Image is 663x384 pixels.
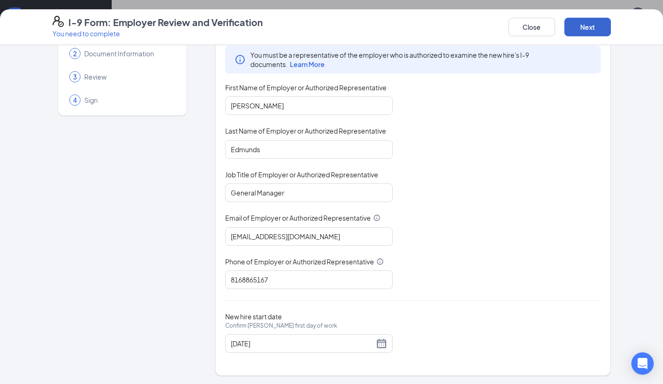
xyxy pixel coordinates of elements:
[225,213,371,222] span: Email of Employer or Authorized Representative
[73,72,77,81] span: 3
[373,214,381,222] svg: Info
[225,96,393,115] input: Enter your first name
[225,83,387,92] span: First Name of Employer or Authorized Representative
[250,50,592,69] span: You must be a representative of the employer who is authorized to examine the new hire's I-9 docu...
[225,140,393,159] input: Enter your last name
[53,16,64,27] svg: FormI9EVerifyIcon
[73,49,77,58] span: 2
[509,18,555,36] button: Close
[231,338,374,349] input: 08/26/2025
[234,54,246,65] svg: Info
[225,183,393,202] input: Enter job title
[84,95,174,105] span: Sign
[84,49,174,58] span: Document Information
[631,352,654,375] div: Open Intercom Messenger
[376,258,384,265] svg: Info
[73,95,77,105] span: 4
[225,170,378,179] span: Job Title of Employer or Authorized Representative
[564,18,611,36] button: Next
[53,29,263,38] p: You need to complete
[288,60,325,68] a: Learn More
[225,312,337,340] span: New hire start date
[225,126,386,135] span: Last Name of Employer or Authorized Representative
[84,72,174,81] span: Review
[68,16,263,29] h4: I-9 Form: Employer Review and Verification
[225,321,337,330] span: Confirm [PERSON_NAME] first day of work
[225,270,393,289] input: 10 digits only, e.g. "1231231234"
[225,227,393,246] input: Enter your email address
[290,60,325,68] span: Learn More
[225,257,374,266] span: Phone of Employer or Authorized Representative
